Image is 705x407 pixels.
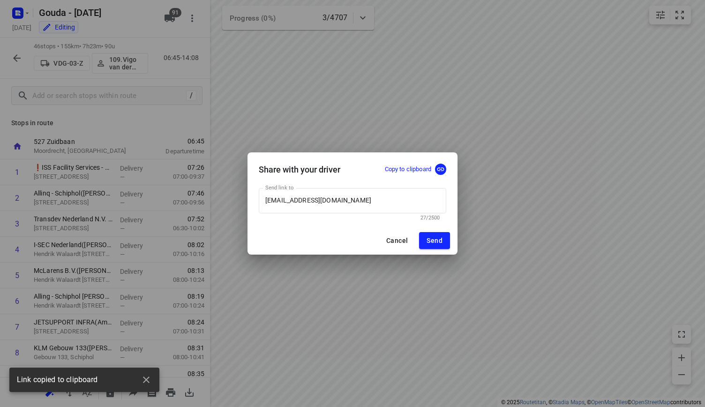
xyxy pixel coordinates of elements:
[427,237,442,244] span: Send
[386,237,408,244] span: Cancel
[385,165,431,174] p: Copy to clipboard
[259,188,446,213] input: Driver’s email address
[17,375,98,385] span: Link copied to clipboard
[379,232,415,249] button: Cancel
[420,215,440,221] span: 27/2500
[259,165,340,174] h5: Share with your driver
[419,232,450,249] button: Send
